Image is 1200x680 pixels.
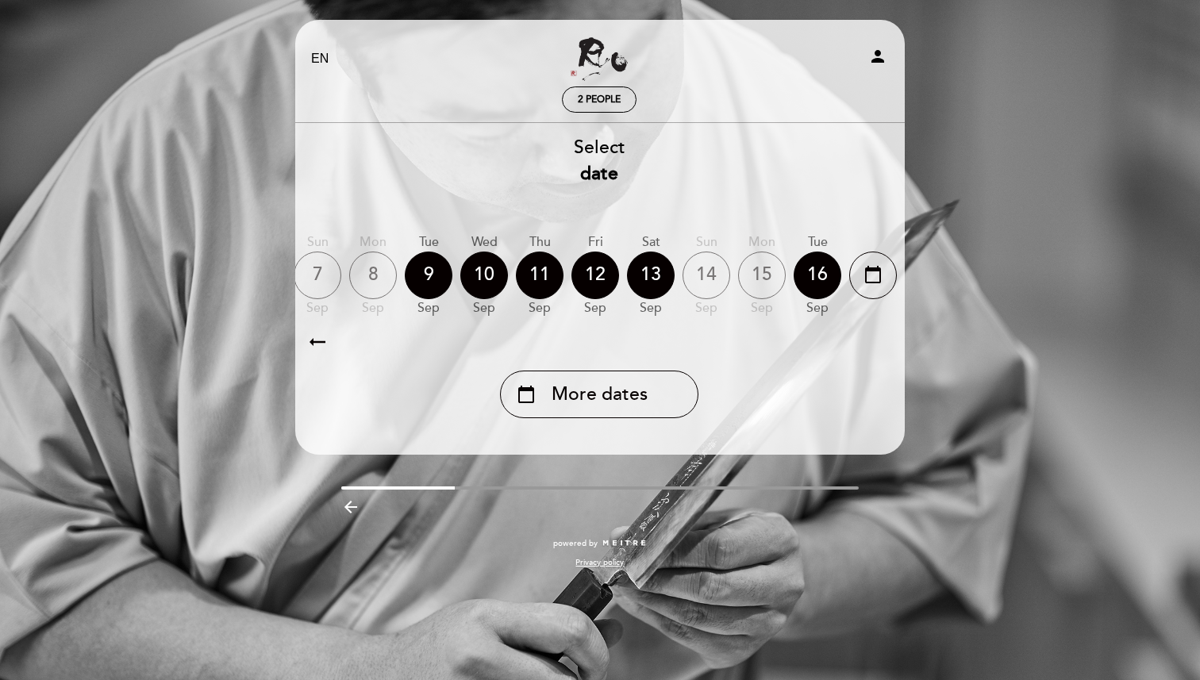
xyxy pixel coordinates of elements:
[516,233,563,252] div: Thu
[349,233,397,252] div: Mon
[683,299,730,317] div: Sep
[578,94,621,106] span: 2 people
[627,299,675,317] div: Sep
[405,233,452,252] div: Tue
[738,252,786,299] div: 15
[294,135,905,187] div: Select
[460,299,508,317] div: Sep
[575,557,624,568] a: Privacy policy
[516,299,563,317] div: Sep
[868,47,887,71] button: person
[460,233,508,252] div: Wed
[294,299,341,317] div: Sep
[794,299,841,317] div: Sep
[738,233,786,252] div: Mon
[627,233,675,252] div: Sat
[794,252,841,299] div: 16
[794,233,841,252] div: Tue
[571,299,619,317] div: Sep
[294,233,341,252] div: Sun
[405,252,452,299] div: 9
[571,252,619,299] div: 12
[863,261,883,288] i: calendar_today
[405,299,452,317] div: Sep
[294,252,341,299] div: 7
[552,382,648,408] span: More dates
[683,252,730,299] div: 14
[580,163,618,185] b: date
[602,540,647,547] img: MEITRE
[516,252,563,299] div: 11
[627,252,675,299] div: 13
[683,233,730,252] div: Sun
[571,233,619,252] div: Fri
[306,325,329,359] i: arrow_right_alt
[349,252,397,299] div: 8
[517,381,536,408] i: calendar_today
[349,299,397,317] div: Sep
[553,538,647,549] a: powered by
[500,37,698,81] a: Ryo
[460,252,508,299] div: 10
[341,498,360,517] i: arrow_backward
[738,299,786,317] div: Sep
[868,47,887,66] i: person
[553,538,598,549] span: powered by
